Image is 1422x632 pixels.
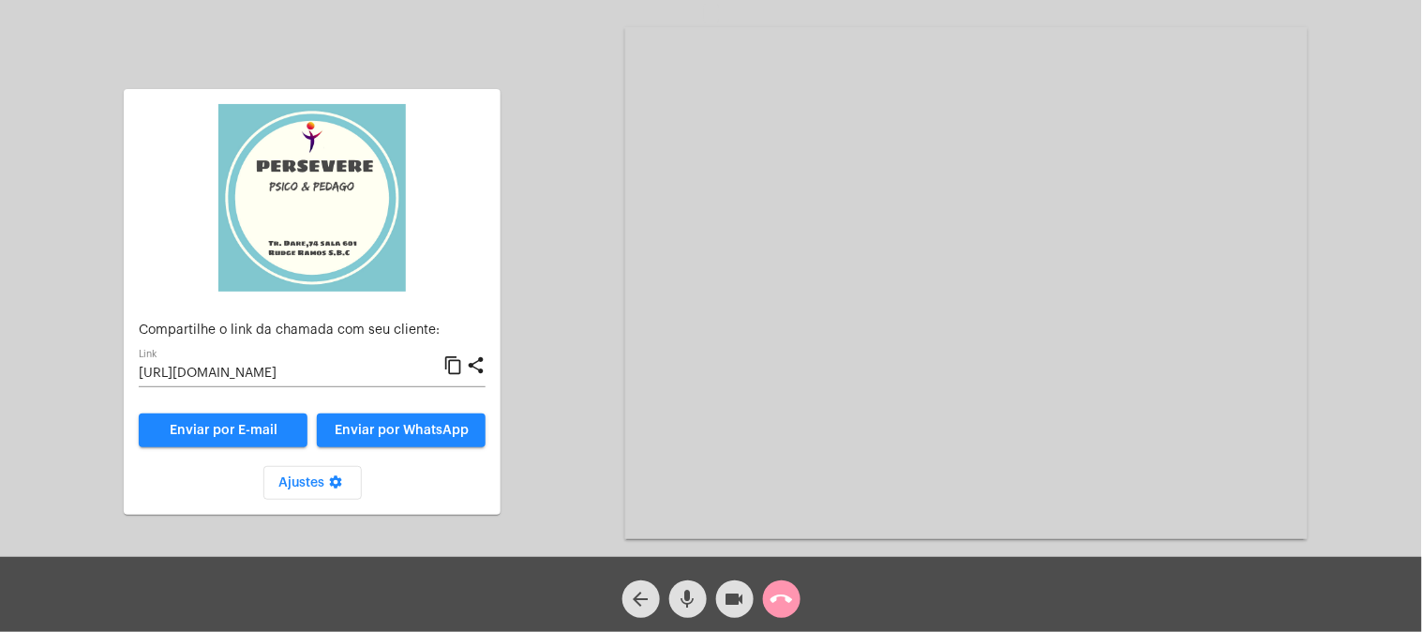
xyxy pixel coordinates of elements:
mat-icon: content_copy [443,354,463,377]
span: Enviar por WhatsApp [335,424,469,437]
a: Enviar por E-mail [139,414,307,447]
img: 5d8d47a4-7bd9-c6b3-230d-111f976e2b05.jpeg [218,104,406,292]
span: Enviar por E-mail [170,424,277,437]
mat-icon: settings [324,474,347,497]
p: Compartilhe o link da chamada com seu cliente: [139,324,486,338]
span: Ajustes [278,476,347,489]
mat-icon: videocam [724,588,746,610]
button: Ajustes [263,466,362,500]
button: Enviar por WhatsApp [317,414,486,447]
mat-icon: call_end [771,588,793,610]
mat-icon: arrow_back [630,588,652,610]
mat-icon: share [466,354,486,377]
mat-icon: mic [677,588,699,610]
